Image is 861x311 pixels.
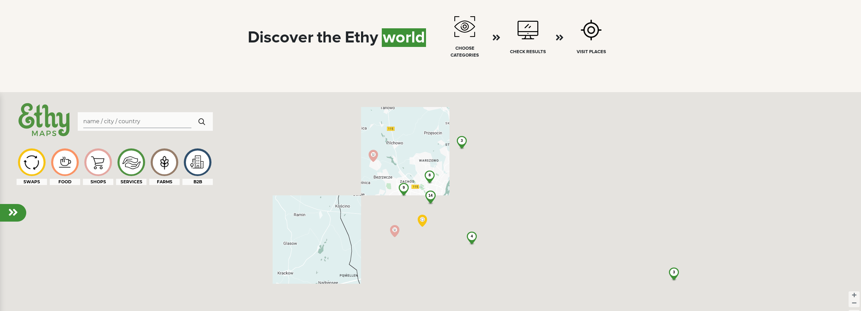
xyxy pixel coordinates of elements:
[153,151,176,173] img: icon-image
[673,270,675,274] span: 3
[149,179,180,185] div: FARMS
[86,151,110,173] img: icon-image
[120,151,143,174] img: icon-image
[345,29,378,46] span: Ethy
[382,28,426,47] span: world
[182,179,213,185] div: B2B
[341,29,345,46] span: |
[186,152,209,173] img: icon-image
[378,29,382,46] span: |
[471,234,473,238] span: 4
[428,173,430,177] span: 8
[577,49,606,56] div: Visit places
[443,45,487,59] div: choose categories
[53,154,76,171] img: icon-image
[313,29,317,46] span: |
[510,49,546,56] div: Check results
[196,115,208,128] img: search.svg
[317,29,341,46] span: the
[518,20,538,40] img: monitor.svg
[116,179,146,185] div: SERVICES
[50,179,80,185] div: FOOD
[83,115,191,128] input: Search
[17,100,72,140] img: ethy-logo
[20,152,43,172] img: icon-image
[403,185,405,189] span: 9
[17,179,47,185] div: SWAPS
[428,193,433,197] span: 14
[581,20,602,40] img: precision-big.png
[461,138,463,143] span: 3
[454,16,475,37] img: vision.svg
[83,179,113,185] div: SHOPS
[248,29,313,46] span: Discover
